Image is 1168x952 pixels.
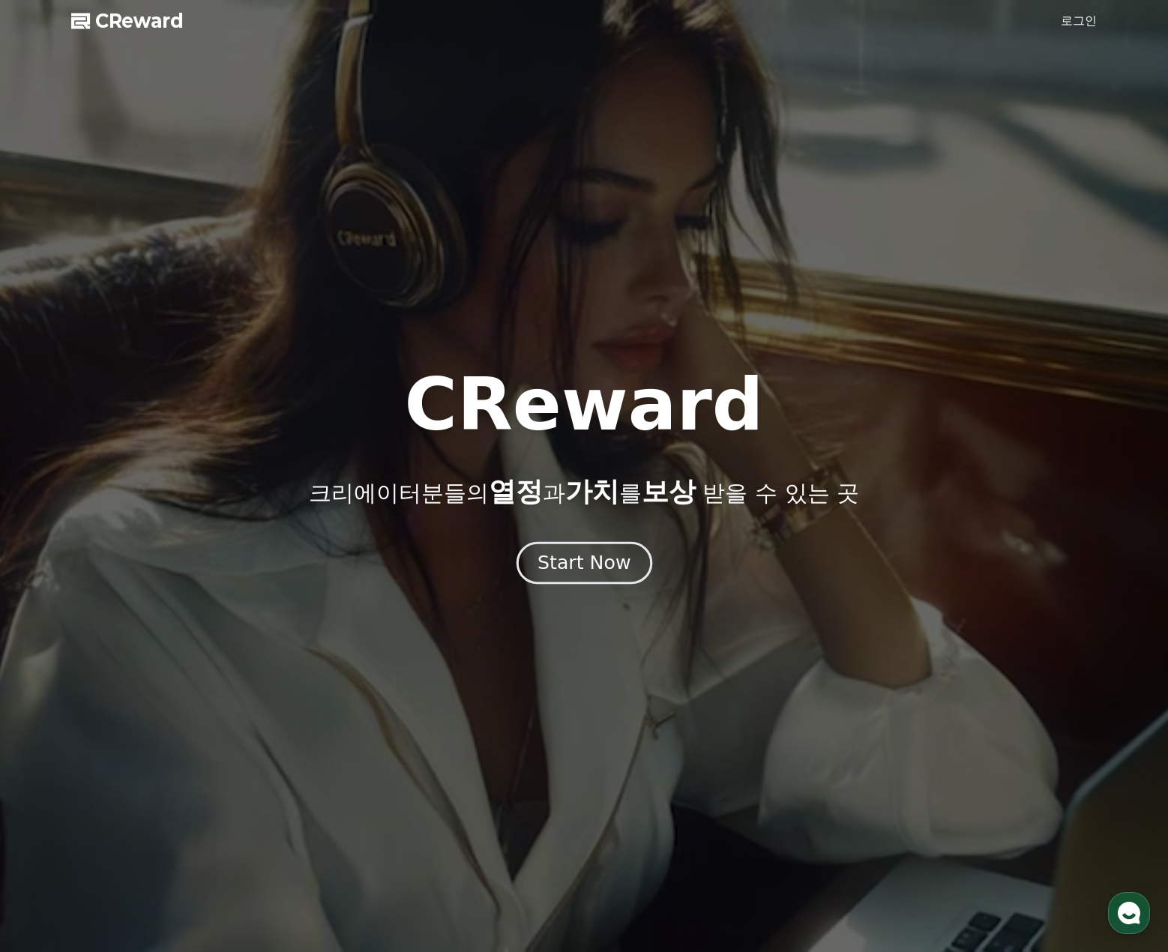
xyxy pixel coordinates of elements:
span: 열정 [489,476,543,507]
span: 가치 [565,476,619,507]
a: 홈 [4,475,99,513]
span: 홈 [47,498,56,510]
button: Start Now [516,542,651,585]
a: 대화 [99,475,193,513]
a: Start Now [520,558,649,572]
p: 크리에이터분들의 과 를 받을 수 있는 곳 [309,477,859,507]
span: CReward [95,9,184,33]
div: Start Now [538,550,630,576]
a: CReward [71,9,184,33]
a: 설정 [193,475,288,513]
span: 대화 [137,498,155,510]
span: 보상 [642,476,696,507]
a: 로그인 [1061,12,1097,30]
h1: CReward [404,369,763,441]
span: 설정 [232,498,250,510]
